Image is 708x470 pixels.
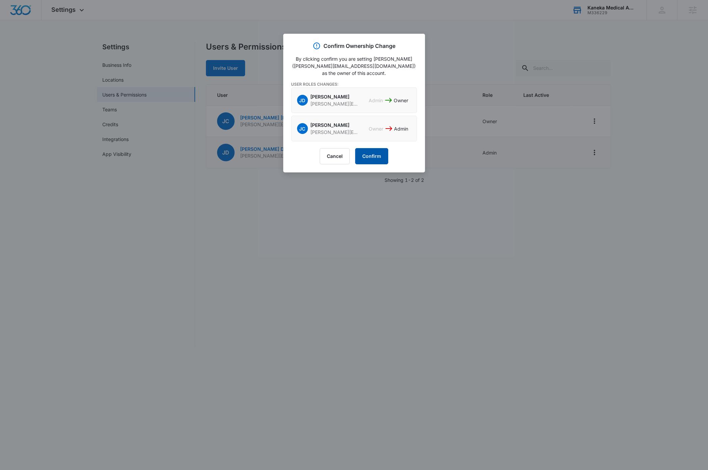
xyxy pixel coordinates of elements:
[369,97,383,104] p: Admin
[394,125,409,132] p: Admin
[311,129,361,136] p: [PERSON_NAME][EMAIL_ADDRESS][PERSON_NAME][DOMAIN_NAME]
[311,93,350,100] p: [PERSON_NAME]
[394,97,409,104] p: Owner
[323,42,395,50] p: Confirm Ownership Change
[369,125,384,132] p: Owner
[320,148,350,164] button: Cancel
[291,81,417,87] p: User Roles Changes:
[311,121,350,129] p: [PERSON_NAME]
[291,55,417,77] p: By clicking confirm you are setting [PERSON_NAME] ([PERSON_NAME][EMAIL_ADDRESS][DOMAIN_NAME]) as ...
[355,148,388,164] button: Confirm
[297,123,308,134] span: JC
[297,95,308,106] span: JD
[311,100,361,107] p: [PERSON_NAME][EMAIL_ADDRESS][DOMAIN_NAME]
